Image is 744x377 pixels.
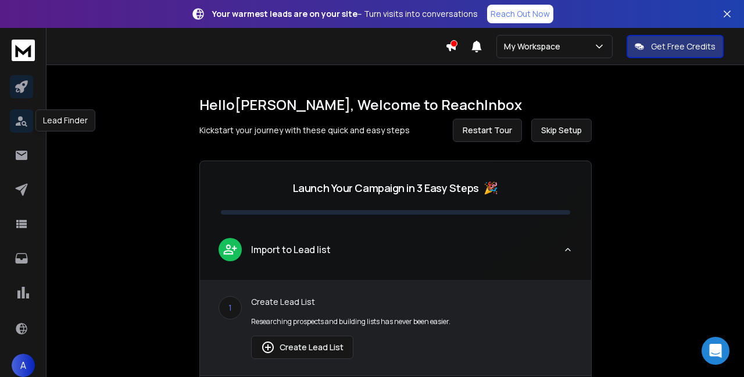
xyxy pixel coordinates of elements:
p: Create Lead List [251,296,573,308]
button: Restart Tour [453,119,522,142]
span: Skip Setup [541,125,582,136]
p: Import to Lead list [251,243,331,257]
h1: Hello [PERSON_NAME] , Welcome to ReachInbox [199,95,592,114]
button: Skip Setup [531,119,592,142]
img: lead [223,242,238,257]
strong: Your warmest leads are on your site [212,8,357,19]
div: leadImport to Lead list [200,280,591,375]
a: Reach Out Now [487,5,553,23]
div: 1 [219,296,242,319]
img: logo [12,40,35,61]
div: Lead Finder [35,109,95,131]
p: – Turn visits into conversations [212,8,478,20]
p: Researching prospects and building lists has never been easier. [251,317,573,326]
button: leadImport to Lead list [200,229,591,280]
button: A [12,354,35,377]
button: Get Free Credits [627,35,724,58]
p: Get Free Credits [651,41,716,52]
div: Open Intercom Messenger [702,337,729,365]
p: Kickstart your journey with these quick and easy steps [199,125,410,136]
button: Create Lead List [251,336,353,359]
p: Reach Out Now [491,8,550,20]
p: Launch Your Campaign in 3 Easy Steps [293,180,479,196]
img: lead [261,340,275,354]
p: My Workspace [504,41,565,52]
span: 🎉 [484,180,498,196]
